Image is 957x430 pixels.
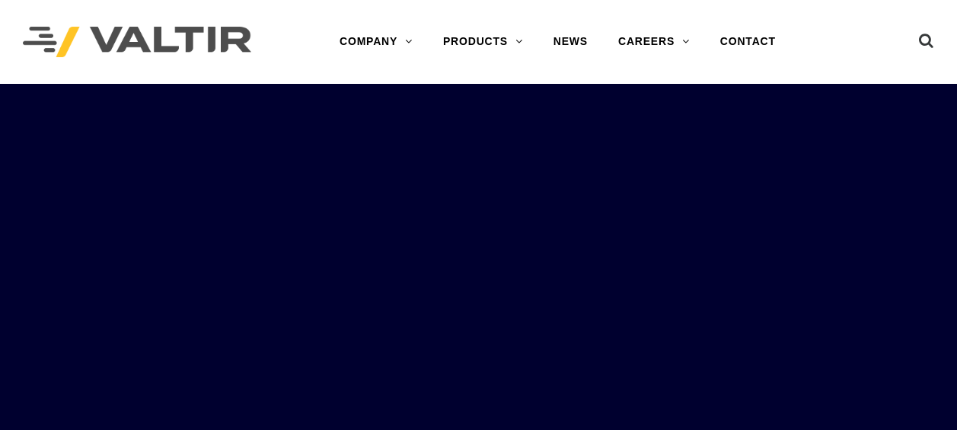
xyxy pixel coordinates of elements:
a: PRODUCTS [428,27,538,57]
a: CONTACT [705,27,791,57]
a: NEWS [538,27,603,57]
img: Valtir [23,27,251,58]
a: CAREERS [603,27,705,57]
a: COMPANY [324,27,428,57]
